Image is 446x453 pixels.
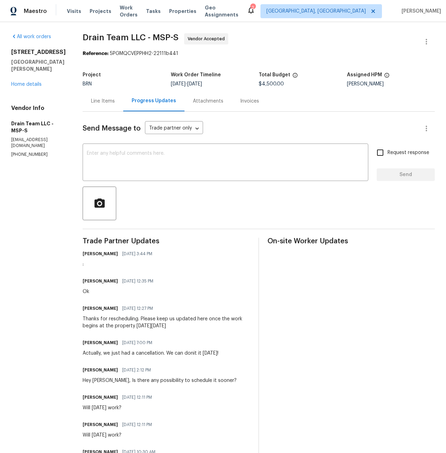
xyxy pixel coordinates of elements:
h6: [PERSON_NAME] [83,421,118,428]
a: All work orders [11,34,51,39]
div: Will [DATE] work? [83,432,156,439]
div: Invoices [240,98,259,105]
span: [DATE] 2:12 PM [122,367,151,374]
span: Drain Team LLC - MSP-S [83,33,179,42]
span: The hpm assigned to this work order. [384,72,390,82]
span: Send Message to [83,125,141,132]
span: Visits [67,8,81,15]
span: The total cost of line items that have been proposed by Opendoor. This sum includes line items th... [292,72,298,82]
div: Trade partner only [145,123,203,134]
span: [DATE] [171,82,186,86]
h6: [PERSON_NAME] [83,367,118,374]
h5: Drain Team LLC - MSP-S [11,120,66,134]
div: 5PGMQCVEPPHH2-22111b441 [83,50,435,57]
h5: Total Budget [259,72,290,77]
p: [PHONE_NUMBER] [11,152,66,158]
h4: Vendor Info [11,105,66,112]
h6: [PERSON_NAME] [83,339,118,346]
span: Work Orders [120,4,138,18]
span: Trade Partner Updates [83,238,250,245]
h5: Project [83,72,101,77]
span: - [171,82,202,86]
span: [PERSON_NAME] [399,8,441,15]
div: Thanks for rescheduling. Please keep us updated here once the work begins at the property [DATE][... [83,315,250,329]
h6: [PERSON_NAME] [83,250,118,257]
span: $4,500.00 [259,82,284,86]
div: Ok [83,288,158,295]
div: [PERSON_NAME] [347,82,435,86]
span: Tasks [146,9,161,14]
div: : [83,261,156,268]
a: Home details [11,82,42,87]
span: [DATE] 12:11 PM [122,394,152,401]
div: Will [DATE] work? [83,404,156,411]
span: [GEOGRAPHIC_DATA], [GEOGRAPHIC_DATA] [266,8,366,15]
span: Geo Assignments [205,4,238,18]
div: Hey [PERSON_NAME], Is there any possibility to schedule it sooner? [83,377,237,384]
h6: [PERSON_NAME] [83,305,118,312]
span: [DATE] 3:44 PM [122,250,152,257]
h6: [PERSON_NAME] [83,278,118,285]
span: Vendor Accepted [188,35,228,42]
b: Reference: [83,51,109,56]
div: Progress Updates [132,97,176,104]
div: 2 [250,4,255,11]
span: [DATE] [187,82,202,86]
span: Maestro [24,8,47,15]
span: Projects [90,8,111,15]
div: Actually, we just had a cancellation. We can donit it [DATE]! [83,350,218,357]
span: Request response [388,149,429,156]
h5: Work Order Timeline [171,72,221,77]
div: Line Items [91,98,115,105]
span: BRN [83,82,92,86]
h2: [STREET_ADDRESS] [11,49,66,56]
h5: Assigned HPM [347,72,382,77]
div: Attachments [193,98,223,105]
h6: [PERSON_NAME] [83,394,118,401]
span: [DATE] 12:27 PM [122,305,153,312]
h5: [GEOGRAPHIC_DATA][PERSON_NAME] [11,58,66,72]
p: [EMAIL_ADDRESS][DOMAIN_NAME] [11,137,66,149]
span: On-site Worker Updates [267,238,435,245]
span: Properties [169,8,196,15]
span: [DATE] 7:00 PM [122,339,152,346]
span: [DATE] 12:11 PM [122,421,152,428]
span: [DATE] 12:35 PM [122,278,153,285]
